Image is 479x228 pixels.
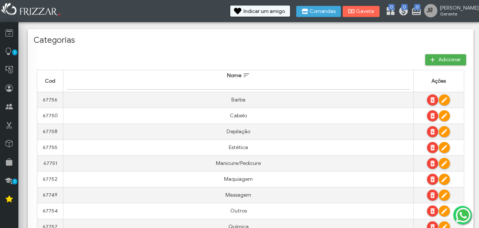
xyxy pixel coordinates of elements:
[444,126,445,137] span: Editar
[432,174,433,185] span: Excluir
[427,142,438,153] button: Excluir
[444,158,445,169] span: Editar
[398,6,406,18] a: 0
[310,9,336,14] span: Comandas
[439,126,450,137] button: Editar
[244,9,285,14] span: Indicar um amigo
[227,72,241,79] span: Nome
[432,158,433,169] span: Excluir
[388,4,395,10] span: 0
[439,205,450,217] button: Editar
[427,126,438,137] button: Excluir
[439,110,450,121] button: Editar
[439,158,450,169] button: Editar
[431,78,446,84] span: Ações
[356,9,374,14] span: Gaveta
[413,70,464,92] th: Ações
[439,142,450,153] button: Editar
[37,203,63,219] td: 67754
[63,124,414,139] td: Depilação
[444,205,445,217] span: Editar
[37,187,63,203] td: 67749
[296,6,341,17] button: Comandas
[12,179,17,184] span: 1
[427,110,438,121] button: Excluir
[432,126,433,137] span: Excluir
[37,92,63,108] td: 67756
[427,158,438,169] button: Excluir
[427,190,438,201] button: Excluir
[230,6,290,17] button: Indicar um amigo
[425,54,466,65] button: Adicionar
[37,108,63,124] td: 67750
[439,190,450,201] button: Editar
[432,190,433,201] span: Excluir
[37,155,63,171] td: 67751
[440,11,473,17] span: Gerente
[424,4,475,19] a: [PERSON_NAME] Gerente
[401,4,408,10] span: 0
[63,203,414,219] td: Outros
[432,142,433,153] span: Excluir
[427,174,438,185] button: Excluir
[432,205,433,217] span: Excluir
[385,6,393,18] a: 0
[37,139,63,155] td: 67755
[427,205,438,217] button: Excluir
[63,70,414,92] th: Nome: activate to sort column ascending
[37,70,63,92] th: Cod
[432,94,433,106] span: Excluir
[444,110,445,121] span: Editar
[439,94,450,106] button: Editar
[444,142,445,153] span: Editar
[440,5,473,11] span: [PERSON_NAME]
[12,49,17,55] span: 1
[63,92,414,108] td: Barba
[444,94,445,106] span: Editar
[411,6,419,18] a: 0
[63,155,414,171] td: Manicure/Pedicure
[45,78,55,84] span: Cod
[63,108,414,124] td: Cabelo
[438,54,461,65] span: Adicionar
[427,94,438,106] button: Excluir
[63,171,414,187] td: Maquiagem
[63,139,414,155] td: Estética
[63,187,414,203] td: Massagem
[414,4,420,10] span: 0
[432,110,433,121] span: Excluir
[34,35,75,45] h1: Categorias
[343,6,380,17] button: Gaveta
[439,174,450,185] button: Editar
[37,124,63,139] td: 67758
[37,171,63,187] td: 67752
[454,206,472,224] img: whatsapp.png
